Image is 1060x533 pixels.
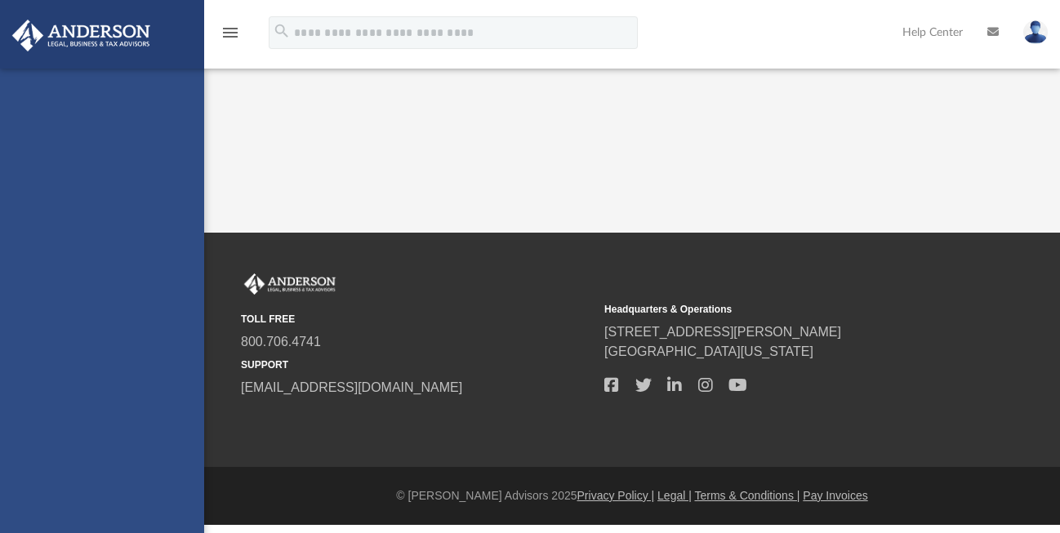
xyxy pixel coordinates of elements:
a: [GEOGRAPHIC_DATA][US_STATE] [604,344,813,358]
img: Anderson Advisors Platinum Portal [241,273,339,295]
div: © [PERSON_NAME] Advisors 2025 [204,487,1060,504]
i: search [273,22,291,40]
a: Terms & Conditions | [695,489,800,502]
i: menu [220,23,240,42]
a: [STREET_ADDRESS][PERSON_NAME] [604,325,841,339]
a: [EMAIL_ADDRESS][DOMAIN_NAME] [241,380,462,394]
a: menu [220,31,240,42]
small: Headquarters & Operations [604,302,956,317]
a: Legal | [657,489,692,502]
a: Pay Invoices [803,489,867,502]
img: User Pic [1023,20,1048,44]
small: TOLL FREE [241,312,593,326]
small: SUPPORT [241,358,593,372]
img: Anderson Advisors Platinum Portal [7,20,155,51]
a: 800.706.4741 [241,335,321,349]
a: Privacy Policy | [577,489,655,502]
